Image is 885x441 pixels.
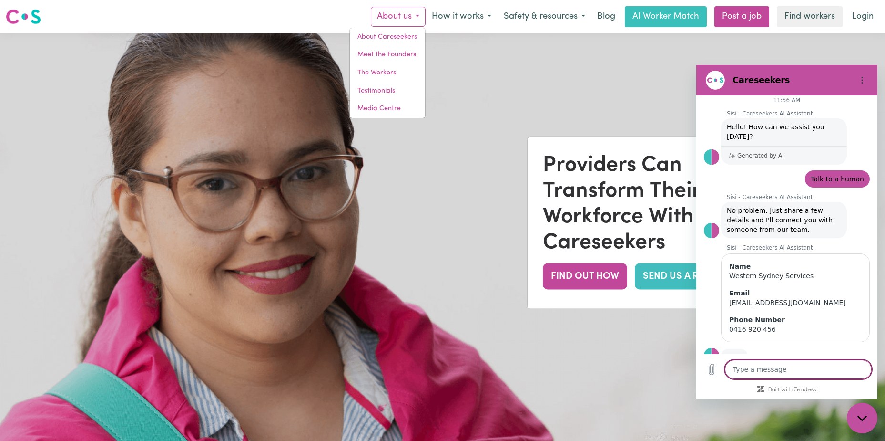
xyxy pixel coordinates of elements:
a: Testimonials [350,82,425,100]
div: About us [349,28,426,118]
button: Safety & resources [498,7,591,27]
a: Media Centre [350,100,425,118]
a: Blog [591,6,621,27]
a: AI Worker Match [625,6,707,27]
a: Login [846,6,879,27]
a: Meet the Founders [350,46,425,64]
button: FIND OUT HOW [543,263,627,290]
button: How it works [426,7,498,27]
a: SEND US A REFERRAL [635,263,746,290]
a: Post a job [714,6,769,27]
div: Providers Can Transform Their Workforce With Careseekers [543,153,750,256]
a: The Workers [350,64,425,82]
a: About Careseekers [350,28,425,46]
a: Find workers [777,6,843,27]
img: Careseekers logo [6,8,41,25]
iframe: Messaging window [696,65,877,399]
button: About us [371,7,426,27]
a: Careseekers logo [6,6,41,28]
iframe: Button to launch messaging window, conversation in progress [847,403,877,433]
